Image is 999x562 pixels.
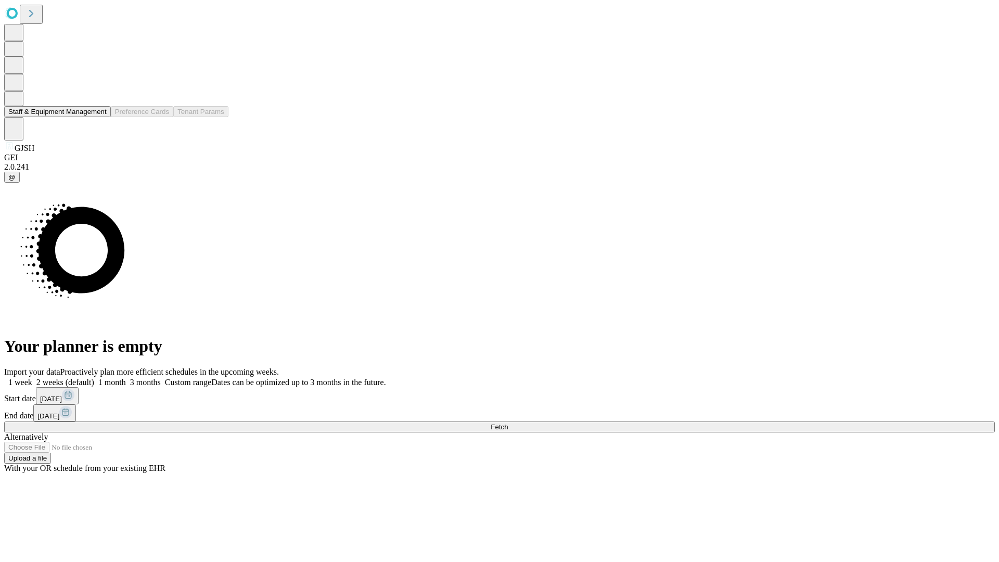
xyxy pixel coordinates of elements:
button: [DATE] [33,404,76,421]
button: @ [4,172,20,183]
span: Dates can be optimized up to 3 months in the future. [211,378,386,387]
span: 2 weeks (default) [36,378,94,387]
button: Preference Cards [111,106,173,117]
span: With your OR schedule from your existing EHR [4,464,165,472]
button: Fetch [4,421,995,432]
span: Import your data [4,367,60,376]
button: Tenant Params [173,106,228,117]
span: [DATE] [40,395,62,403]
button: Upload a file [4,453,51,464]
span: Fetch [491,423,508,431]
div: 2.0.241 [4,162,995,172]
div: GEI [4,153,995,162]
button: Staff & Equipment Management [4,106,111,117]
span: GJSH [15,144,34,152]
h1: Your planner is empty [4,337,995,356]
button: [DATE] [36,387,79,404]
span: Alternatively [4,432,48,441]
span: [DATE] [37,412,59,420]
span: 1 month [98,378,126,387]
div: End date [4,404,995,421]
span: 3 months [130,378,161,387]
span: @ [8,173,16,181]
span: Custom range [165,378,211,387]
div: Start date [4,387,995,404]
span: 1 week [8,378,32,387]
span: Proactively plan more efficient schedules in the upcoming weeks. [60,367,279,376]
